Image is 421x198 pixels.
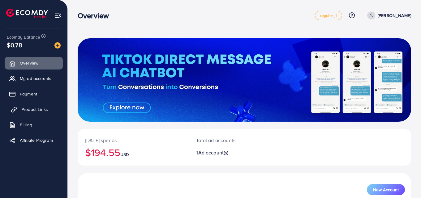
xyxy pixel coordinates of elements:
[20,60,38,66] span: Overview
[6,9,48,18] img: logo
[378,12,411,19] p: [PERSON_NAME]
[20,137,53,143] span: Affiliate Program
[85,146,181,158] h2: $194.55
[20,91,37,97] span: Payment
[365,11,411,19] a: [PERSON_NAME]
[120,151,129,158] span: USD
[373,187,399,192] span: New Account
[5,103,63,116] a: Product Links
[85,137,181,144] p: [DATE] spends
[20,75,51,82] span: My ad accounts
[367,184,405,195] button: New Account
[5,88,63,100] a: Payment
[5,72,63,85] a: My ad accounts
[21,106,48,112] span: Product Links
[196,137,265,144] p: Total ad accounts
[54,42,61,48] img: image
[395,170,416,193] iframe: Chat
[196,150,265,156] h2: 1
[7,34,40,40] span: Ecomdy Balance
[54,12,62,19] img: menu
[7,40,22,49] span: $0.78
[5,119,63,131] a: Billing
[198,149,229,156] span: Ad account(s)
[320,14,337,18] span: regular_1
[20,122,32,128] span: Billing
[5,134,63,146] a: Affiliate Program
[78,11,114,20] h3: Overview
[5,57,63,69] a: Overview
[315,11,342,20] a: regular_1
